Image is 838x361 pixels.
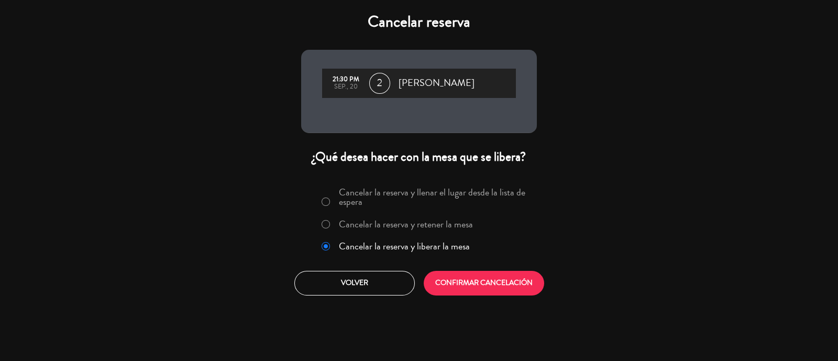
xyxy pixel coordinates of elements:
span: 2 [369,73,390,94]
label: Cancelar la reserva y llenar el lugar desde la lista de espera [339,188,531,206]
div: ¿Qué desea hacer con la mesa que se libera? [301,149,537,165]
button: CONFIRMAR CANCELACIÓN [424,271,544,296]
div: 21:30 PM [327,76,364,83]
label: Cancelar la reserva y liberar la mesa [339,242,470,251]
h4: Cancelar reserva [301,13,537,31]
label: Cancelar la reserva y retener la mesa [339,220,473,229]
button: Volver [294,271,415,296]
div: sep., 20 [327,83,364,91]
span: [PERSON_NAME] [399,75,475,91]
